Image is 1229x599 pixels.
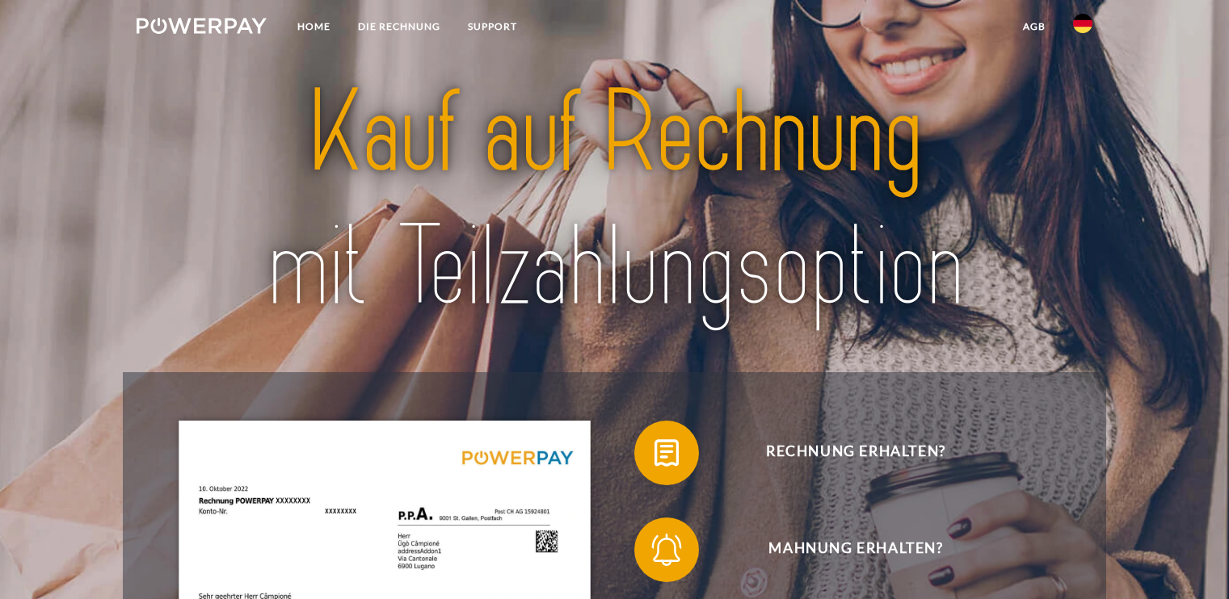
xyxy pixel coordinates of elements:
[183,60,1045,340] img: title-powerpay_de.svg
[1073,14,1092,33] img: de
[454,12,531,41] a: SUPPORT
[137,18,267,34] img: logo-powerpay-white.svg
[634,517,1054,582] button: Mahnung erhalten?
[646,530,687,570] img: qb_bell.svg
[1009,12,1059,41] a: agb
[634,421,1054,485] button: Rechnung erhalten?
[344,12,454,41] a: DIE RECHNUNG
[658,517,1054,582] span: Mahnung erhalten?
[658,421,1054,485] span: Rechnung erhalten?
[646,433,687,473] img: qb_bill.svg
[284,12,344,41] a: Home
